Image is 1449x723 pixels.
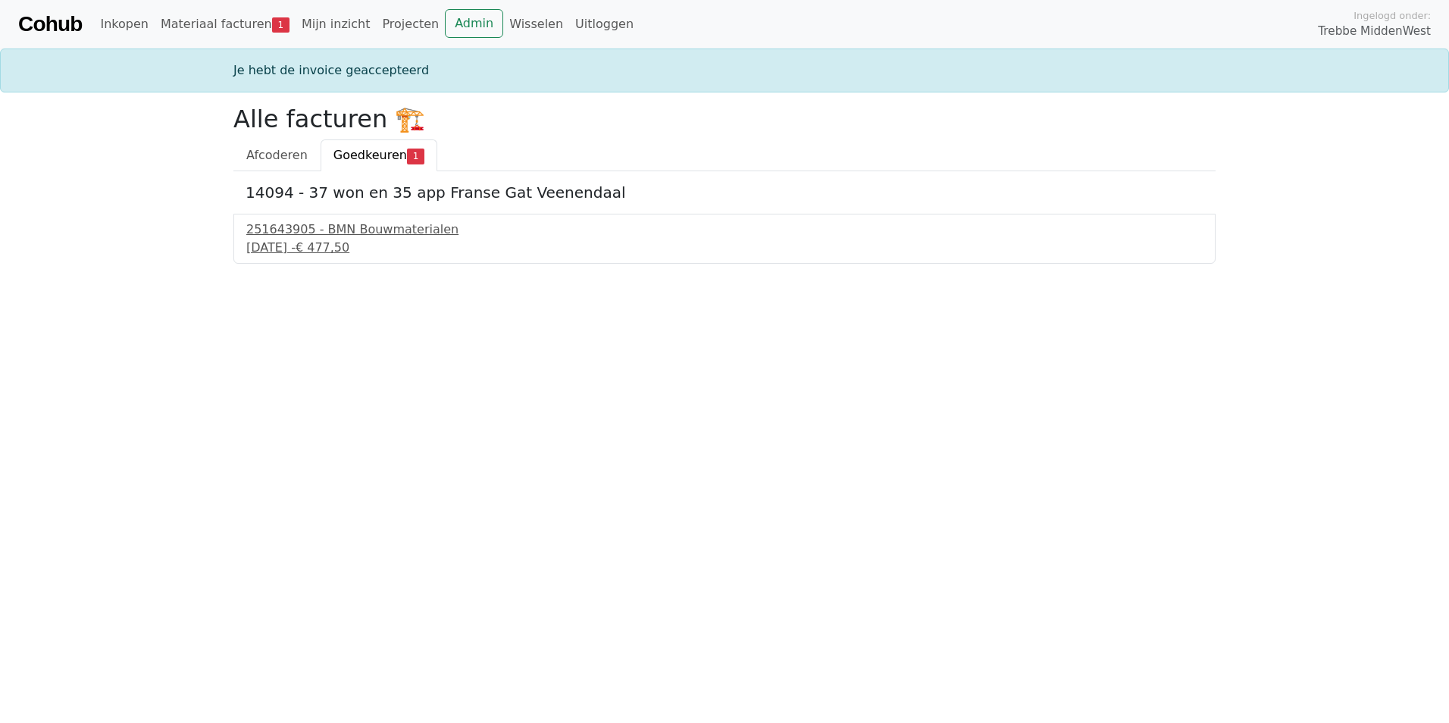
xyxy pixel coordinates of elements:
[445,9,503,38] a: Admin
[296,240,349,255] span: € 477,50
[1354,8,1431,23] span: Ingelogd onder:
[246,221,1203,239] div: 251643905 - BMN Bouwmaterialen
[1318,23,1431,40] span: Trebbe MiddenWest
[407,149,424,164] span: 1
[224,61,1225,80] div: Je hebt de invoice geaccepteerd
[233,139,321,171] a: Afcoderen
[376,9,445,39] a: Projecten
[94,9,154,39] a: Inkopen
[333,148,407,162] span: Goedkeuren
[296,9,377,39] a: Mijn inzicht
[246,148,308,162] span: Afcoderen
[569,9,640,39] a: Uitloggen
[246,183,1203,202] h5: 14094 - 37 won en 35 app Franse Gat Veenendaal
[155,9,296,39] a: Materiaal facturen1
[18,6,82,42] a: Cohub
[272,17,289,33] span: 1
[246,239,1203,257] div: [DATE] -
[503,9,569,39] a: Wisselen
[321,139,437,171] a: Goedkeuren1
[233,105,1216,133] h2: Alle facturen 🏗️
[246,221,1203,257] a: 251643905 - BMN Bouwmaterialen[DATE] -€ 477,50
